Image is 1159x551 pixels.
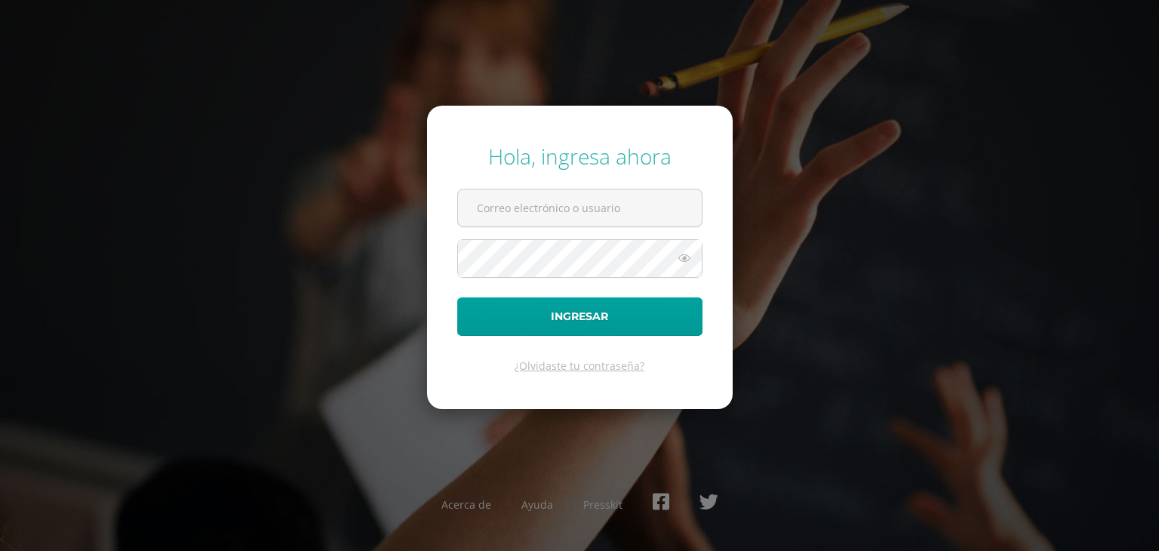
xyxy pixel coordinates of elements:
input: Correo electrónico o usuario [458,189,702,226]
a: Presskit [583,497,623,512]
a: Acerca de [441,497,491,512]
button: Ingresar [457,297,702,336]
div: Hola, ingresa ahora [457,142,702,171]
a: Ayuda [521,497,553,512]
a: ¿Olvidaste tu contraseña? [515,359,644,373]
